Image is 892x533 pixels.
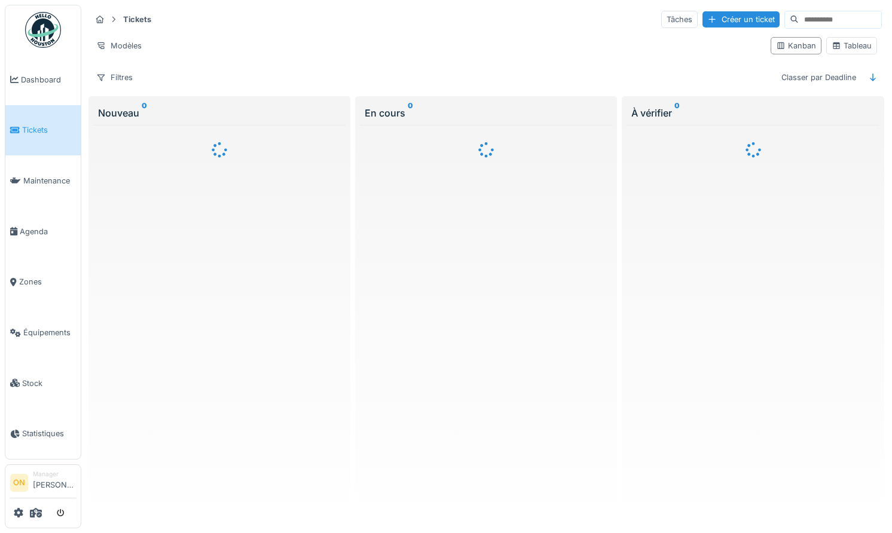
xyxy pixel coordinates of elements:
strong: Tickets [118,14,156,25]
a: Équipements [5,307,81,358]
div: À vérifier [631,106,874,120]
span: Équipements [23,327,76,338]
div: Filtres [91,69,138,86]
a: Maintenance [5,155,81,206]
div: En cours [365,106,607,120]
span: Maintenance [23,175,76,186]
div: Tableau [832,40,872,51]
li: [PERSON_NAME] [33,470,76,495]
a: Agenda [5,206,81,257]
a: ON Manager[PERSON_NAME] [10,470,76,498]
a: Tickets [5,105,81,156]
span: Tickets [22,124,76,136]
img: Badge_color-CXgf-gQk.svg [25,12,61,48]
span: Zones [19,276,76,287]
div: Tâches [661,11,698,28]
span: Agenda [20,226,76,237]
a: Zones [5,257,81,308]
div: Modèles [91,37,147,54]
span: Statistiques [22,428,76,439]
div: Créer un ticket [702,11,780,27]
a: Stock [5,358,81,409]
div: Classer par Deadline [776,69,862,86]
div: Nouveau [98,106,341,120]
sup: 0 [408,106,413,120]
sup: 0 [142,106,147,120]
div: Kanban [776,40,816,51]
span: Stock [22,378,76,389]
a: Dashboard [5,54,81,105]
div: Manager [33,470,76,479]
span: Dashboard [21,74,76,85]
a: Statistiques [5,409,81,460]
sup: 0 [674,106,680,120]
li: ON [10,474,28,492]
